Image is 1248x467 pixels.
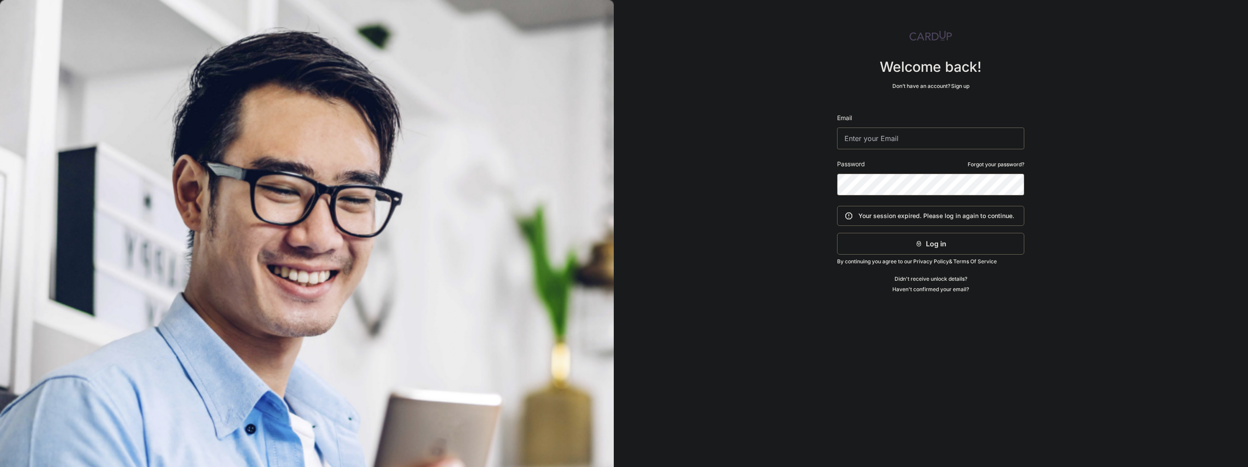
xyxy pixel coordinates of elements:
a: Privacy Policy [913,258,949,265]
button: Log in [837,233,1024,255]
h4: Welcome back! [837,58,1024,76]
a: Sign up [951,83,969,89]
a: Didn't receive unlock details? [895,275,967,282]
label: Password [837,160,865,168]
img: CardUp Logo [909,30,952,41]
a: Terms Of Service [953,258,997,265]
a: Forgot your password? [968,161,1024,168]
label: Email [837,114,852,122]
p: Your session expired. Please log in again to continue. [858,212,1014,220]
input: Enter your Email [837,128,1024,149]
div: Don’t have an account? [837,83,1024,90]
div: By continuing you agree to our & [837,258,1024,265]
a: Haven't confirmed your email? [892,286,969,293]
